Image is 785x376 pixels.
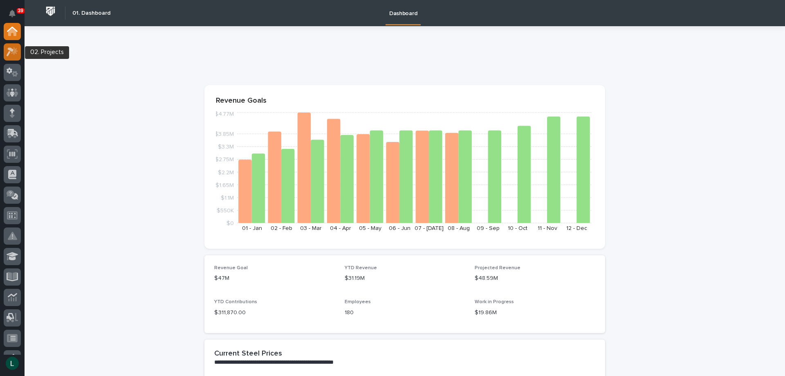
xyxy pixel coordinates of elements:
[214,299,257,304] span: YTD Contributions
[215,131,234,137] tspan: $3.85M
[300,225,322,231] text: 03 - Mar
[215,111,234,117] tspan: $4.77M
[271,225,292,231] text: 02 - Feb
[214,308,335,317] p: $ 311,870.00
[475,308,595,317] p: $19.86M
[359,225,381,231] text: 05 - May
[214,349,282,358] h2: Current Steel Prices
[477,225,500,231] text: 09 - Sep
[4,355,21,372] button: users-avatar
[508,225,527,231] text: 10 - Oct
[227,221,234,226] tspan: $0
[345,266,377,270] span: YTD Revenue
[218,144,234,150] tspan: $3.3M
[221,195,234,200] tspan: $1.1M
[566,225,587,231] text: 12 - Dec
[330,225,351,231] text: 04 - Apr
[415,225,444,231] text: 07 - [DATE]
[538,225,557,231] text: 11 - Nov
[215,157,234,162] tspan: $2.75M
[18,8,23,14] p: 39
[216,97,594,106] p: Revenue Goals
[10,10,21,23] div: Notifications39
[345,299,371,304] span: Employees
[215,182,234,188] tspan: $1.65M
[214,274,335,283] p: $47M
[475,266,520,270] span: Projected Revenue
[345,274,465,283] p: $31.19M
[217,207,234,213] tspan: $550K
[242,225,262,231] text: 01 - Jan
[4,5,21,22] button: Notifications
[345,308,465,317] p: 180
[218,169,234,175] tspan: $2.2M
[475,274,595,283] p: $48.59M
[214,266,248,270] span: Revenue Goal
[389,225,410,231] text: 06 - Jun
[475,299,514,304] span: Work in Progress
[72,10,110,17] h2: 01. Dashboard
[448,225,470,231] text: 08 - Aug
[43,4,58,19] img: Workspace Logo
